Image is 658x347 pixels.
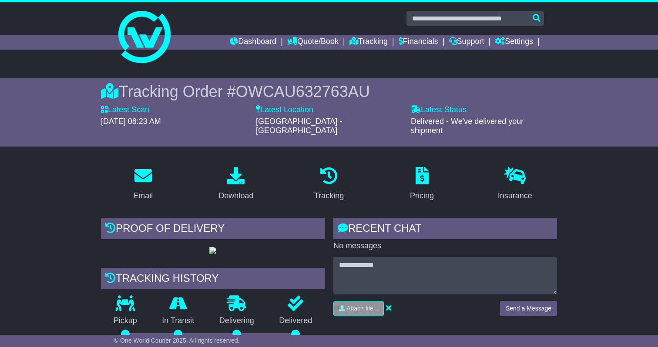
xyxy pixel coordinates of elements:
[150,316,207,326] p: In Transit
[256,105,313,115] label: Latest Location
[267,316,325,326] p: Delivered
[498,190,532,202] div: Insurance
[114,337,240,344] span: © One World Courier 2025. All rights reserved.
[399,35,438,50] a: Financials
[133,190,153,202] div: Email
[404,164,440,205] a: Pricing
[101,218,325,241] div: Proof of Delivery
[101,268,325,291] div: Tracking history
[236,83,370,100] span: OWCAU632763AU
[230,35,276,50] a: Dashboard
[256,117,342,135] span: [GEOGRAPHIC_DATA] - [GEOGRAPHIC_DATA]
[207,316,267,326] p: Delivering
[287,35,339,50] a: Quote/Book
[101,82,557,101] div: Tracking Order #
[500,301,557,316] button: Send a Message
[333,241,557,251] p: No messages
[101,117,161,126] span: [DATE] 08:23 AM
[101,316,150,326] p: Pickup
[309,164,349,205] a: Tracking
[492,164,538,205] a: Insurance
[495,35,533,50] a: Settings
[218,190,253,202] div: Download
[411,105,467,115] label: Latest Status
[314,190,344,202] div: Tracking
[101,105,149,115] label: Latest Scan
[449,35,484,50] a: Support
[411,117,524,135] span: Delivered - We've delivered your shipment
[349,35,388,50] a: Tracking
[333,218,557,241] div: RECENT CHAT
[213,164,259,205] a: Download
[410,190,434,202] div: Pricing
[128,164,158,205] a: Email
[209,247,216,254] img: GetPodImage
